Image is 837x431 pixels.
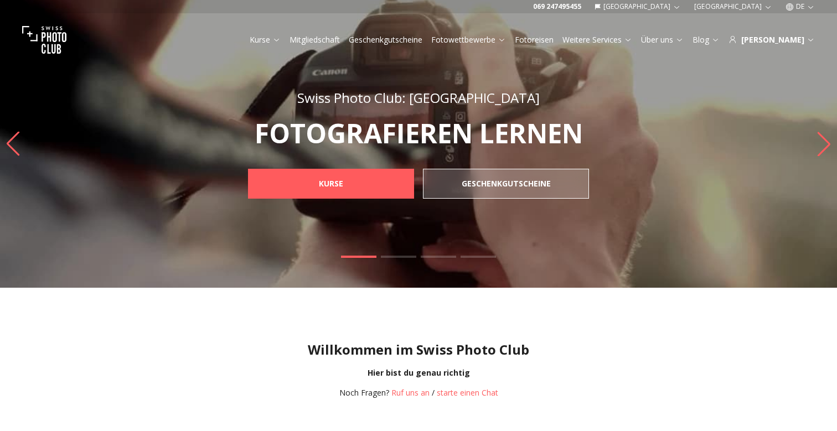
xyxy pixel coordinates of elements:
a: Ruf uns an [391,387,430,398]
b: GESCHENKGUTSCHEINE [462,178,551,189]
button: Über uns [637,32,688,48]
img: Swiss photo club [22,18,66,62]
button: Kurse [245,32,285,48]
a: Fotowettbewerbe [431,34,506,45]
button: Fotoreisen [510,32,558,48]
a: KURSE [248,169,414,199]
button: starte einen Chat [437,387,498,398]
div: Hier bist du genau richtig [9,367,828,378]
p: FOTOGRAFIEREN LERNEN [224,120,613,147]
a: Blog [693,34,720,45]
button: Mitgliedschaft [285,32,344,48]
span: Noch Fragen? [339,387,389,398]
span: Swiss Photo Club: [GEOGRAPHIC_DATA] [297,89,540,107]
a: Weitere Services [562,34,632,45]
a: Fotoreisen [515,34,554,45]
div: / [339,387,498,398]
button: Weitere Services [558,32,637,48]
a: Geschenkgutscheine [349,34,422,45]
button: Blog [688,32,724,48]
a: Mitgliedschaft [290,34,340,45]
a: Über uns [641,34,684,45]
div: [PERSON_NAME] [728,34,815,45]
a: 069 247495455 [533,2,581,11]
a: Kurse [250,34,281,45]
b: KURSE [319,178,343,189]
button: Geschenkgutscheine [344,32,427,48]
a: GESCHENKGUTSCHEINE [423,169,589,199]
h1: Willkommen im Swiss Photo Club [9,341,828,359]
button: Fotowettbewerbe [427,32,510,48]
